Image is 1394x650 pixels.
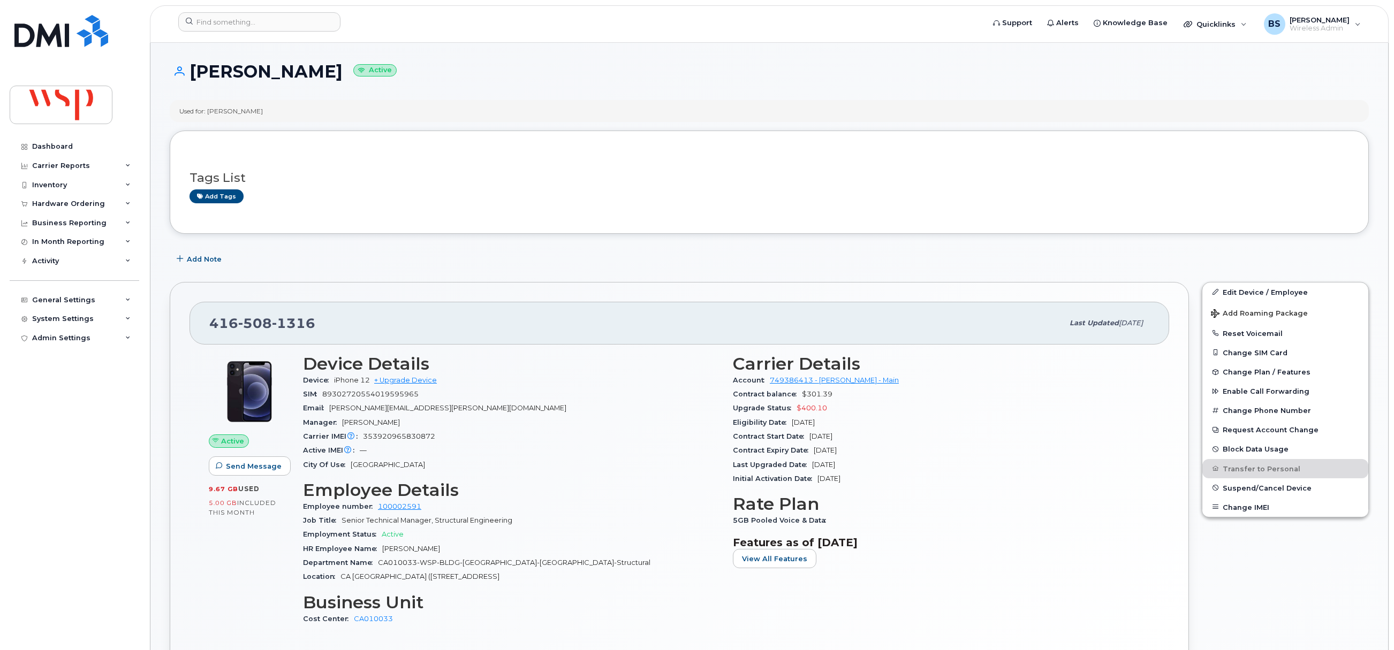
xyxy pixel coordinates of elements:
button: Transfer to Personal [1202,459,1368,478]
span: included this month [209,499,276,516]
span: [DATE] [817,475,840,483]
h3: Tags List [190,171,1349,185]
span: $301.39 [802,390,832,398]
span: Add Note [187,254,222,264]
h3: Carrier Details [733,354,1150,373]
button: Block Data Usage [1202,439,1368,458]
button: Suspend/Cancel Device [1202,478,1368,498]
span: HR Employee Name [303,545,382,553]
h3: Rate Plan [733,494,1150,514]
span: City Of Use [303,461,351,469]
span: [DATE] [1119,319,1143,327]
button: Change Plan / Features [1202,362,1368,381]
img: iPhone_12.jpg [217,360,282,424]
span: CA010033-WSP-BLDG-[GEOGRAPHIC_DATA]-[GEOGRAPHIC_DATA]-Structural [378,559,650,567]
a: 100002591 [378,502,421,510]
span: [DATE] [792,418,815,426]
button: Reset Voicemail [1202,324,1368,343]
span: Last updated [1070,319,1119,327]
a: Add tags [190,189,244,203]
span: Department Name [303,559,378,567]
span: 508 [238,315,272,331]
button: Change Phone Number [1202,401,1368,420]
span: Location [303,572,340,580]
span: 89302720554019595965 [322,390,419,398]
button: Send Message [209,456,291,476]
span: [PERSON_NAME] [382,545,440,553]
span: [PERSON_NAME][EMAIL_ADDRESS][PERSON_NAME][DOMAIN_NAME] [329,404,566,412]
span: Suspend/Cancel Device [1223,484,1312,492]
span: Change Plan / Features [1223,368,1310,376]
span: Last Upgraded Date [733,461,812,469]
span: SIM [303,390,322,398]
span: 1316 [272,315,315,331]
span: [DATE] [814,446,837,454]
span: iPhone 12 [334,376,370,384]
span: Contract balance [733,390,802,398]
span: Manager [303,418,342,426]
span: used [238,485,260,493]
span: [PERSON_NAME] [342,418,400,426]
span: Active [221,436,244,446]
span: Send Message [226,461,282,471]
span: Active [382,530,404,538]
span: Employee number [303,502,378,510]
span: Senior Technical Manager, Structural Engineering [342,516,512,524]
h3: Business Unit [303,593,720,612]
span: Employment Status [303,530,382,538]
button: Enable Call Forwarding [1202,381,1368,401]
span: Enable Call Forwarding [1223,387,1309,395]
span: Contract Expiry Date [733,446,814,454]
button: Request Account Change [1202,420,1368,439]
h3: Features as of [DATE] [733,536,1150,549]
span: 5GB Pooled Voice & Data [733,516,831,524]
span: [GEOGRAPHIC_DATA] [351,461,425,469]
h3: Employee Details [303,480,720,500]
a: + Upgrade Device [374,376,437,384]
span: Eligibility Date [733,418,792,426]
span: Add Roaming Package [1211,309,1308,319]
button: Add Note [170,250,231,269]
span: View All Features [742,554,807,564]
span: [DATE] [812,461,835,469]
span: Contract Start Date [733,432,809,440]
span: Account [733,376,770,384]
span: $400.10 [797,404,827,412]
span: 353920965830872 [363,432,435,440]
span: CA [GEOGRAPHIC_DATA] ([STREET_ADDRESS] [340,572,499,580]
div: Used for: [PERSON_NAME] [179,106,263,116]
span: [DATE] [809,432,832,440]
span: — [360,446,367,454]
button: Change IMEI [1202,498,1368,517]
span: Carrier IMEI [303,432,363,440]
span: Initial Activation Date [733,475,817,483]
a: CA010033 [354,615,393,623]
span: Cost Center [303,615,354,623]
h1: [PERSON_NAME] [170,62,1369,81]
span: Upgrade Status [733,404,797,412]
span: 416 [209,315,315,331]
button: Add Roaming Package [1202,302,1368,324]
h3: Device Details [303,354,720,373]
button: View All Features [733,549,816,568]
button: Change SIM Card [1202,343,1368,362]
span: Email [303,404,329,412]
span: Job Title [303,516,342,524]
a: 749386413 - [PERSON_NAME] - Main [770,376,899,384]
span: 9.67 GB [209,485,238,493]
a: Edit Device / Employee [1202,282,1368,302]
span: 5.00 GB [209,499,237,507]
span: Device [303,376,334,384]
small: Active [353,64,397,77]
span: Active IMEI [303,446,360,454]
